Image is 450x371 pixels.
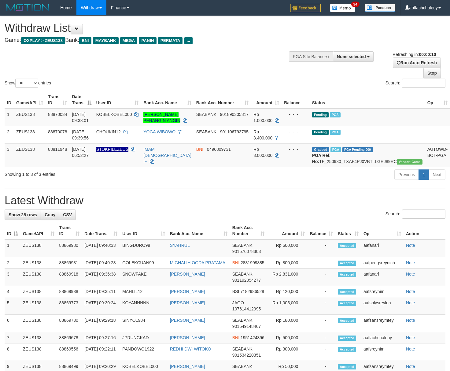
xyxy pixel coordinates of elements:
td: - [307,269,335,286]
td: 2 [5,257,20,269]
td: 88869678 [57,332,82,343]
span: Nama rekening ada tanda titik/strip, harap diedit [96,147,129,152]
td: ZEUS138 [14,126,46,143]
b: PGA Ref. No: [312,153,330,164]
td: ZEUS138 [20,269,57,286]
td: - [307,315,335,332]
a: Show 25 rows [5,210,41,220]
span: Accepted [338,336,356,341]
div: - - - [284,129,307,135]
th: Game/API: activate to sort column ascending [14,91,46,109]
td: 3 [5,143,14,167]
th: Bank Acc. Name: activate to sort column ascending [141,91,194,109]
a: Next [429,169,445,180]
div: - - - [284,111,307,117]
td: [DATE] 09:40:33 [82,239,120,257]
td: TF_250930_TXAF4PJ0VBTLLGRJ89RC [310,143,425,167]
span: Copy 901890305817 to clipboard [220,112,249,117]
th: ID [5,91,14,109]
span: BNI [232,335,239,340]
td: JPRUNGKAD [120,332,167,343]
a: Run Auto-Refresh [393,58,441,68]
a: Note [406,289,415,294]
th: Date Trans.: activate to sort column ascending [82,222,120,239]
span: Copy 7182986528 to clipboard [240,289,264,294]
a: Note [406,364,415,369]
td: ZEUS138 [20,257,57,269]
a: Copy [41,210,59,220]
img: Button%20Memo.svg [330,4,356,12]
a: Note [406,260,415,265]
input: Search: [402,79,445,88]
span: 88870034 [48,112,67,117]
td: Rp 2,831,000 [267,269,307,286]
span: Accepted [338,289,356,295]
span: Accepted [338,243,356,248]
span: Accepted [338,347,356,352]
span: SEABANK [232,272,253,276]
td: [DATE] 09:36:38 [82,269,120,286]
span: CHOUKIN12 [96,129,121,134]
span: Copy 901576078303 to clipboard [232,249,261,254]
span: Marked by aafanarl [330,112,341,117]
span: 88811948 [48,147,67,152]
span: Copy 901106793795 to clipboard [220,129,249,134]
td: Rp 500,000 [267,332,307,343]
label: Search: [385,210,445,219]
a: Note [406,318,415,323]
span: Copy 901549148467 to clipboard [232,324,261,329]
span: MEGA [120,37,138,44]
a: Stop [423,68,441,78]
th: Status: activate to sort column ascending [335,222,361,239]
span: Copy 2831999885 to clipboard [241,260,264,265]
th: Action [404,222,445,239]
span: Pending [312,112,329,117]
td: aafsreynim [361,286,404,297]
span: Copy [45,212,55,217]
a: YOGA WIBOWO [143,129,175,134]
img: Feedback.jpg [290,4,321,12]
td: 1 [5,109,14,126]
span: BNI [79,37,91,44]
td: Rp 600,000 [267,239,307,257]
span: Show 25 rows [9,212,37,217]
td: 88869918 [57,269,82,286]
td: ZEUS138 [14,143,46,167]
td: [DATE] 09:35:11 [82,286,120,297]
span: BSI [232,289,239,294]
th: Balance: activate to sort column ascending [307,222,335,239]
th: User ID: activate to sort column ascending [120,222,167,239]
span: Grabbed [312,147,329,152]
span: Accepted [338,261,356,266]
span: SEABANK [232,318,253,323]
select: Showentries [15,79,38,88]
div: PGA Site Balance / [289,51,333,62]
span: Rp 1.000.000 [253,112,272,123]
th: ID: activate to sort column descending [5,222,20,239]
a: Note [406,300,415,305]
a: [PERSON_NAME] [170,318,205,323]
div: Showing 1 to 3 of 3 entries [5,169,183,177]
td: ZEUS138 [20,286,57,297]
a: [PERSON_NAME] [170,335,205,340]
span: Accepted [338,272,356,277]
td: BINGDURO99 [120,239,167,257]
td: 8 [5,343,20,361]
button: None selected [333,51,374,62]
img: MOTION_logo.png [5,3,51,12]
td: 88869773 [57,297,82,315]
td: - [307,239,335,257]
span: CSV [63,212,72,217]
label: Search: [385,79,445,88]
th: Date Trans.: activate to sort column descending [69,91,94,109]
th: Op: activate to sort column ascending [361,222,404,239]
td: aafanarl [361,239,404,257]
td: 5 [5,297,20,315]
td: PANDOWO1922 [120,343,167,361]
span: Copy 901192054277 to clipboard [232,278,261,283]
span: Rp 3.400.000 [253,129,272,140]
td: aaflachchaleuy [361,332,404,343]
td: aafpengsreynich [361,257,404,269]
span: PERMATA [158,37,183,44]
h1: Latest Withdraw [5,195,445,207]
